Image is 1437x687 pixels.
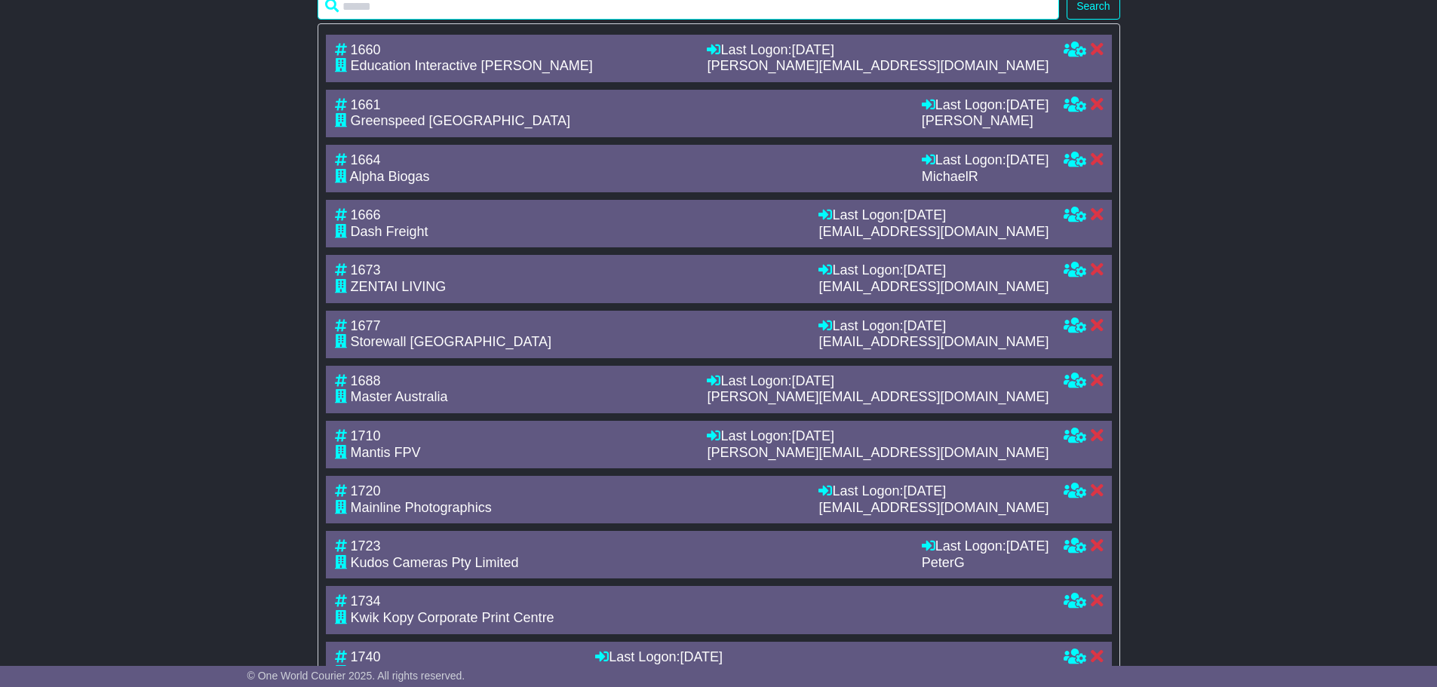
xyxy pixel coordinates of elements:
[351,428,381,443] span: 1710
[351,113,570,128] span: Greenspeed [GEOGRAPHIC_DATA]
[922,538,1049,555] div: Last Logon:
[903,483,946,498] span: [DATE]
[351,224,428,239] span: Dash Freight
[791,42,834,57] span: [DATE]
[818,334,1049,351] div: [EMAIL_ADDRESS][DOMAIN_NAME]
[680,649,723,664] span: [DATE]
[351,445,421,460] span: Mantis FPV
[922,97,1049,114] div: Last Logon:
[351,610,554,625] span: Kwik Kopy Corporate Print Centre
[351,334,551,349] span: Storewall [GEOGRAPHIC_DATA]
[351,262,381,278] span: 1673
[351,538,381,554] span: 1723
[818,262,1049,279] div: Last Logon:
[351,555,519,570] span: Kudos Cameras Pty Limited
[922,555,1049,572] div: PeterG
[818,318,1049,335] div: Last Logon:
[351,279,447,294] span: ZENTAI LIVING
[818,207,1049,224] div: Last Logon:
[1006,152,1049,167] span: [DATE]
[351,389,448,404] span: Master Australia
[922,169,1049,186] div: MichaelR
[903,318,946,333] span: [DATE]
[903,207,946,222] span: [DATE]
[922,113,1049,130] div: [PERSON_NAME]
[351,152,381,167] span: 1664
[818,500,1049,517] div: [EMAIL_ADDRESS][DOMAIN_NAME]
[818,483,1049,500] div: Last Logon:
[351,649,381,664] span: 1740
[707,389,1049,406] div: [PERSON_NAME][EMAIL_ADDRESS][DOMAIN_NAME]
[247,670,465,682] span: © One World Courier 2025. All rights reserved.
[351,500,492,515] span: Mainline Photographics
[351,207,381,222] span: 1666
[350,169,430,184] span: Alpha Biogas
[903,262,946,278] span: [DATE]
[595,649,1049,666] div: Last Logon:
[1006,538,1049,554] span: [DATE]
[922,152,1049,169] div: Last Logon:
[707,373,1049,390] div: Last Logon:
[791,373,834,388] span: [DATE]
[351,373,381,388] span: 1688
[791,428,834,443] span: [DATE]
[707,445,1049,462] div: [PERSON_NAME][EMAIL_ADDRESS][DOMAIN_NAME]
[707,42,1049,59] div: Last Logon:
[1006,97,1049,112] span: [DATE]
[351,58,593,73] span: Education Interactive [PERSON_NAME]
[351,42,381,57] span: 1660
[351,318,381,333] span: 1677
[818,279,1049,296] div: [EMAIL_ADDRESS][DOMAIN_NAME]
[818,224,1049,241] div: [EMAIL_ADDRESS][DOMAIN_NAME]
[351,483,381,498] span: 1720
[707,58,1049,75] div: [PERSON_NAME][EMAIL_ADDRESS][DOMAIN_NAME]
[351,593,381,609] span: 1734
[707,428,1049,445] div: Last Logon:
[351,97,381,112] span: 1661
